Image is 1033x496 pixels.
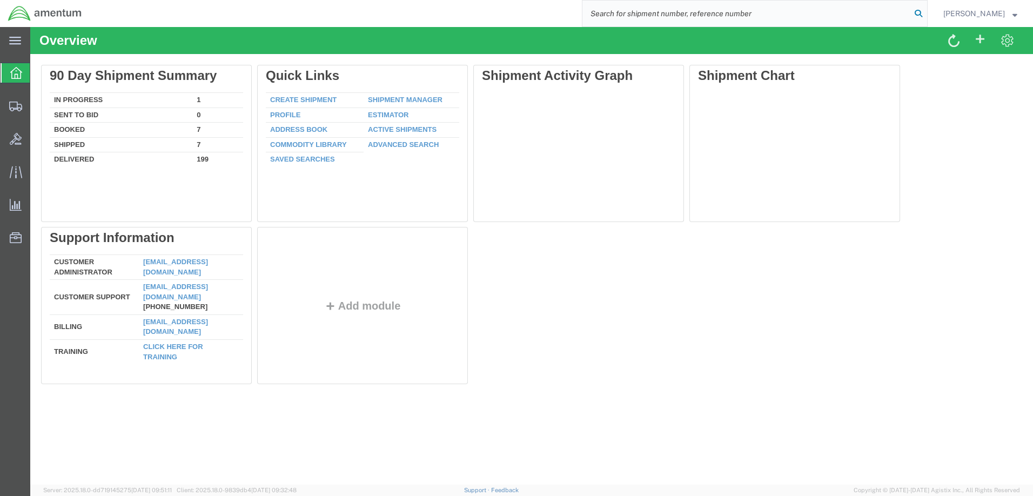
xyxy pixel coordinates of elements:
[162,81,213,96] td: 0
[19,203,213,218] div: Support Information
[19,287,109,312] td: Billing
[240,128,305,136] a: Saved Searches
[291,273,374,285] button: Add module
[240,113,317,122] a: Commodity Library
[131,487,172,493] span: [DATE] 09:51:11
[109,253,213,288] td: [PHONE_NUMBER]
[251,487,297,493] span: [DATE] 09:32:48
[177,487,297,493] span: Client: 2025.18.0-9839db4
[113,231,178,249] a: [EMAIL_ADDRESS][DOMAIN_NAME]
[19,312,109,335] td: Training
[240,84,270,92] a: Profile
[854,486,1020,495] span: Copyright © [DATE]-[DATE] Agistix Inc., All Rights Reserved
[30,27,1033,485] iframe: FS Legacy Container
[236,41,429,56] div: Quick Links
[162,96,213,111] td: 7
[8,5,82,22] img: logo
[19,125,162,138] td: Delivered
[19,110,162,125] td: Shipped
[113,291,178,309] a: [EMAIL_ADDRESS][DOMAIN_NAME]
[162,110,213,125] td: 7
[668,41,861,56] div: Shipment Chart
[943,8,1005,19] span: Patrick Fitts
[19,81,162,96] td: Sent To Bid
[338,98,406,106] a: Active Shipments
[19,253,109,288] td: Customer Support
[464,487,491,493] a: Support
[240,98,297,106] a: Address Book
[338,69,412,77] a: Shipment Manager
[162,125,213,138] td: 199
[43,487,172,493] span: Server: 2025.18.0-dd719145275
[338,113,408,122] a: Advanced Search
[452,41,645,56] div: Shipment Activity Graph
[582,1,911,26] input: Search for shipment number, reference number
[113,256,178,274] a: [EMAIL_ADDRESS][DOMAIN_NAME]
[338,84,378,92] a: Estimator
[113,316,173,334] a: Click here for training
[240,69,306,77] a: Create Shipment
[943,7,1018,20] button: [PERSON_NAME]
[162,66,213,81] td: 1
[19,96,162,111] td: Booked
[491,487,519,493] a: Feedback
[19,228,109,253] td: Customer Administrator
